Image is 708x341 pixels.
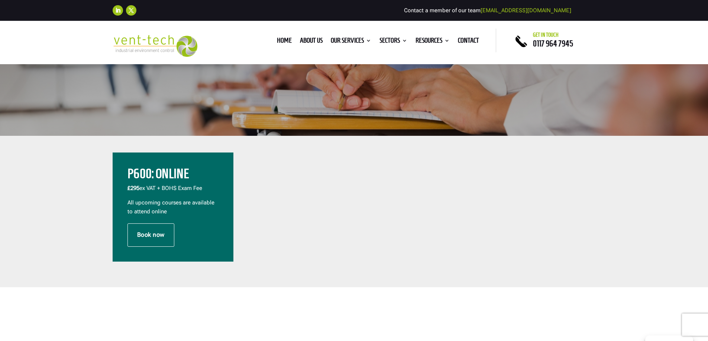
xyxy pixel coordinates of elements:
h2: P600: Online [127,167,219,184]
span: £295 [127,185,139,191]
a: Follow on X [126,5,136,16]
a: Home [277,38,292,46]
a: Resources [416,38,450,46]
p: ex VAT + BOHS Exam Fee [127,184,219,199]
a: 0117 964 7945 [533,39,573,48]
img: 2023-09-27T08_35_16.549ZVENT-TECH---Clear-background [113,35,198,57]
a: Our Services [331,38,371,46]
a: About us [300,38,323,46]
p: All upcoming courses are available to attend online [127,199,219,216]
a: Sectors [379,38,407,46]
a: Follow on LinkedIn [113,5,123,16]
a: Contact [458,38,479,46]
span: Get in touch [533,32,559,38]
span: Contact a member of our team [404,7,571,14]
a: [EMAIL_ADDRESS][DOMAIN_NAME] [481,7,571,14]
a: Book now [127,223,174,246]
